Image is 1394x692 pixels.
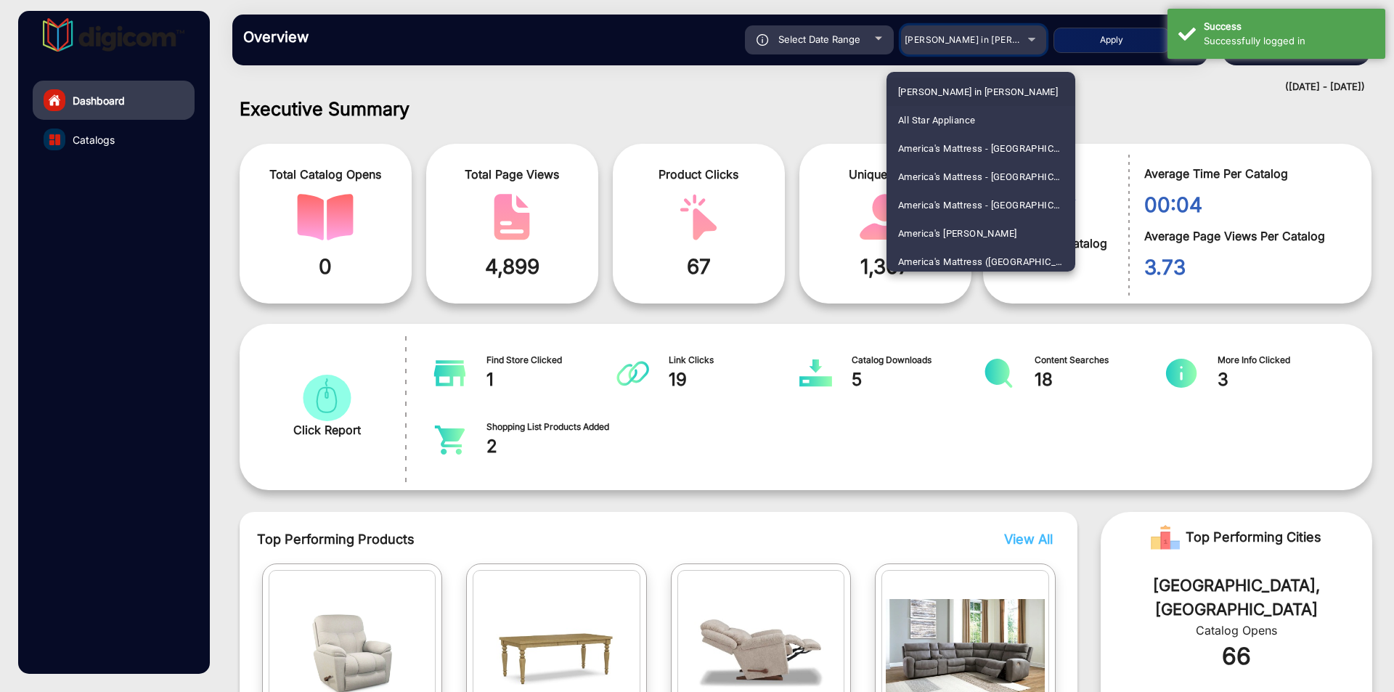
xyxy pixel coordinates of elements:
[898,219,1016,248] span: America's [PERSON_NAME]
[898,106,975,134] span: All Star Appliance
[898,248,1064,276] span: America's Mattress ([GEOGRAPHIC_DATA])
[1204,34,1374,49] div: Successfully logged in
[898,191,1064,219] span: America's Mattress - [GEOGRAPHIC_DATA]
[1204,20,1374,34] div: Success
[898,78,1058,106] span: [PERSON_NAME] in [PERSON_NAME]
[898,134,1064,163] span: America's Mattress - [GEOGRAPHIC_DATA]
[898,163,1064,191] span: America's Mattress - [GEOGRAPHIC_DATA]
